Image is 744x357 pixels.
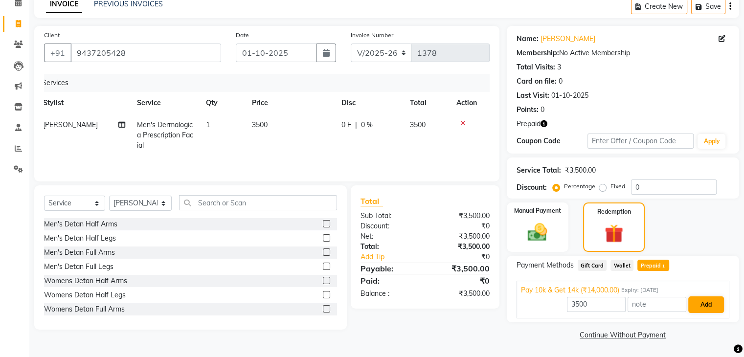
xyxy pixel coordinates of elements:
[578,260,607,271] span: Gift Card
[425,242,497,252] div: ₹3,500.00
[44,31,60,40] label: Client
[425,275,497,287] div: ₹0
[509,330,737,340] a: Continue Without Payment
[404,92,451,114] th: Total
[551,90,588,101] div: 01-10-2025
[38,74,490,92] div: Services
[517,165,561,176] div: Service Total:
[410,120,426,129] span: 3500
[521,221,553,244] img: _cash.svg
[252,120,268,129] span: 3500
[621,286,658,294] span: Expiry: [DATE]
[425,289,497,299] div: ₹3,500.00
[661,264,666,269] span: 1
[698,134,725,149] button: Apply
[565,165,596,176] div: ₹3,500.00
[361,196,383,206] span: Total
[597,207,631,216] label: Redemption
[637,260,669,271] span: Prepaid
[521,285,619,295] span: Pay 10k & Get 14k (₹14,000.00)
[353,263,425,274] div: Payable:
[353,275,425,287] div: Paid:
[610,260,633,271] span: Wallet
[688,296,724,313] button: Add
[44,290,126,300] div: Womens Detan Half Legs
[353,221,425,231] div: Discount:
[44,247,115,258] div: Men's Detan Full Arms
[517,105,539,115] div: Points:
[517,34,539,44] div: Name:
[353,211,425,221] div: Sub Total:
[44,304,125,314] div: Womens Detan Full Arms
[559,76,563,87] div: 0
[567,297,626,312] input: Amount
[353,242,425,252] div: Total:
[564,182,595,191] label: Percentage
[517,136,587,146] div: Coupon Code
[131,92,200,114] th: Service
[514,206,561,215] label: Manual Payment
[355,120,357,130] span: |
[425,231,497,242] div: ₹3,500.00
[336,92,404,114] th: Disc
[44,276,127,286] div: Womens Detan Half Arms
[44,262,113,272] div: Men's Detan Full Legs
[517,182,547,193] div: Discount:
[353,289,425,299] div: Balance :
[628,297,686,312] input: note
[44,44,71,62] button: +91
[44,219,117,229] div: Men's Detan Half Arms
[37,92,131,114] th: Stylist
[541,34,595,44] a: [PERSON_NAME]
[353,231,425,242] div: Net:
[353,252,437,262] a: Add Tip
[517,62,555,72] div: Total Visits:
[425,221,497,231] div: ₹0
[351,31,393,40] label: Invoice Number
[437,252,496,262] div: ₹0
[425,211,497,221] div: ₹3,500.00
[179,195,337,210] input: Search or Scan
[236,31,249,40] label: Date
[206,120,210,129] span: 1
[43,120,98,129] span: [PERSON_NAME]
[341,120,351,130] span: 0 F
[137,120,193,150] span: Men's Dermalogica Prescription Facial
[451,92,483,114] th: Action
[557,62,561,72] div: 3
[610,182,625,191] label: Fixed
[599,222,629,245] img: _gift.svg
[517,260,574,270] span: Payment Methods
[587,134,694,149] input: Enter Offer / Coupon Code
[44,233,116,244] div: Men's Detan Half Legs
[517,48,559,58] div: Membership:
[361,120,373,130] span: 0 %
[517,76,557,87] div: Card on file:
[200,92,246,114] th: Qty
[541,105,544,115] div: 0
[517,119,541,129] span: Prepaid
[517,48,729,58] div: No Active Membership
[246,92,336,114] th: Price
[70,44,221,62] input: Search by Name/Mobile/Email/Code
[517,90,549,101] div: Last Visit:
[425,263,497,274] div: ₹3,500.00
